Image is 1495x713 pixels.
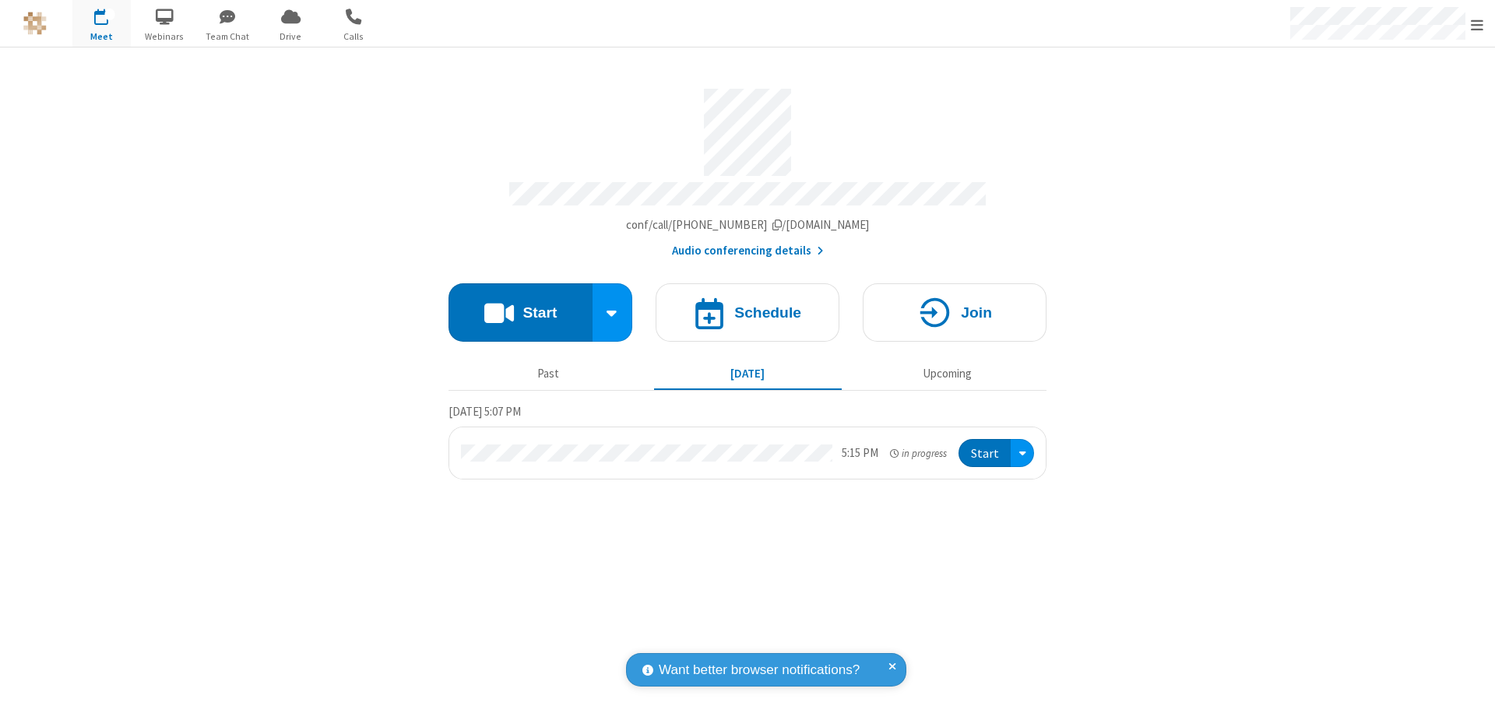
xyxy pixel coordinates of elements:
[959,439,1011,468] button: Start
[654,359,842,388] button: [DATE]
[262,30,320,44] span: Drive
[961,305,992,320] h4: Join
[448,283,593,342] button: Start
[448,402,1046,480] section: Today's Meetings
[135,30,194,44] span: Webinars
[593,283,633,342] div: Start conference options
[626,217,870,232] span: Copy my meeting room link
[455,359,642,388] button: Past
[448,404,521,419] span: [DATE] 5:07 PM
[448,77,1046,260] section: Account details
[1011,439,1034,468] div: Open menu
[890,446,947,461] em: in progress
[672,242,824,260] button: Audio conferencing details
[842,444,878,462] div: 5:15 PM
[863,283,1046,342] button: Join
[659,660,860,680] span: Want better browser notifications?
[105,9,115,20] div: 1
[72,30,131,44] span: Meet
[199,30,257,44] span: Team Chat
[853,359,1041,388] button: Upcoming
[522,305,557,320] h4: Start
[734,305,801,320] h4: Schedule
[23,12,47,35] img: QA Selenium DO NOT DELETE OR CHANGE
[325,30,383,44] span: Calls
[626,216,870,234] button: Copy my meeting room linkCopy my meeting room link
[656,283,839,342] button: Schedule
